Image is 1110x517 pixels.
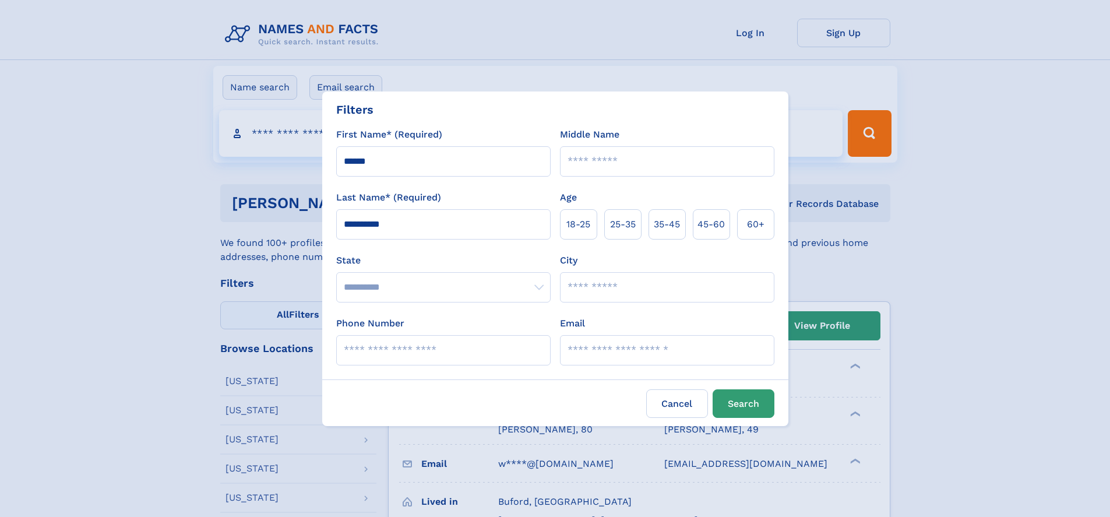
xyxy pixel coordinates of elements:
[560,254,577,268] label: City
[560,128,619,142] label: Middle Name
[336,254,551,268] label: State
[560,316,585,330] label: Email
[560,191,577,205] label: Age
[336,128,442,142] label: First Name* (Required)
[697,217,725,231] span: 45‑60
[566,217,590,231] span: 18‑25
[713,389,774,418] button: Search
[646,389,708,418] label: Cancel
[747,217,764,231] span: 60+
[610,217,636,231] span: 25‑35
[336,101,373,118] div: Filters
[336,316,404,330] label: Phone Number
[336,191,441,205] label: Last Name* (Required)
[654,217,680,231] span: 35‑45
